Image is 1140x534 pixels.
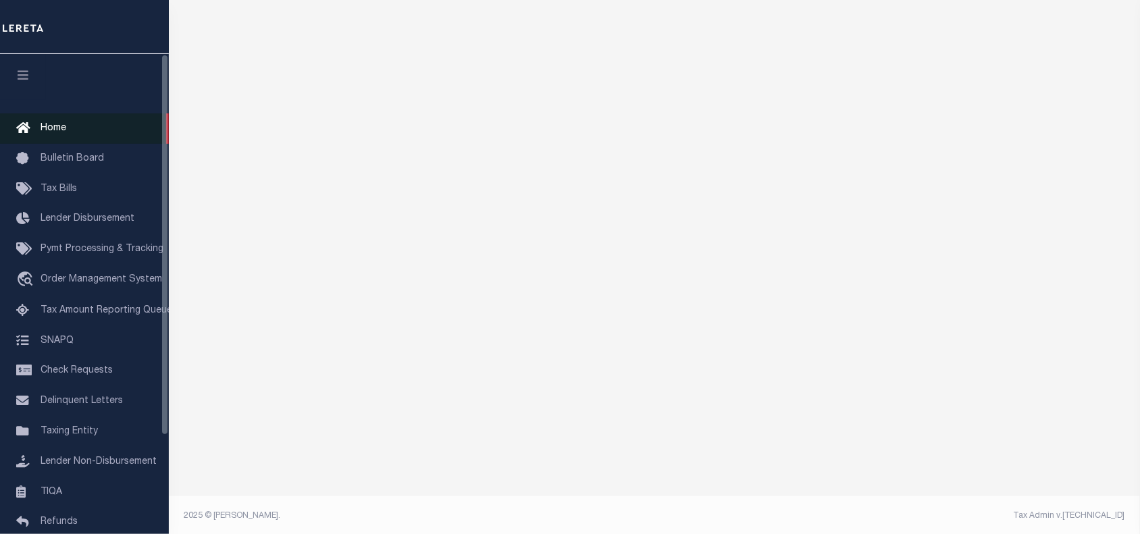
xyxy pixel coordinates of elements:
span: Check Requests [41,366,113,375]
span: Delinquent Letters [41,396,123,406]
span: Pymt Processing & Tracking [41,244,163,254]
span: SNAPQ [41,336,74,345]
span: Lender Non-Disbursement [41,457,157,466]
span: Tax Amount Reporting Queue [41,306,172,315]
span: Lender Disbursement [41,214,134,223]
span: Bulletin Board [41,154,104,163]
div: 2025 © [PERSON_NAME]. [174,510,655,522]
span: Taxing Entity [41,427,98,436]
i: travel_explore [16,271,38,289]
div: Tax Admin v.[TECHNICAL_ID] [665,510,1125,522]
span: Home [41,124,66,133]
span: TIQA [41,487,62,496]
span: Order Management System [41,275,162,284]
span: Tax Bills [41,184,77,194]
span: Refunds [41,517,78,527]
